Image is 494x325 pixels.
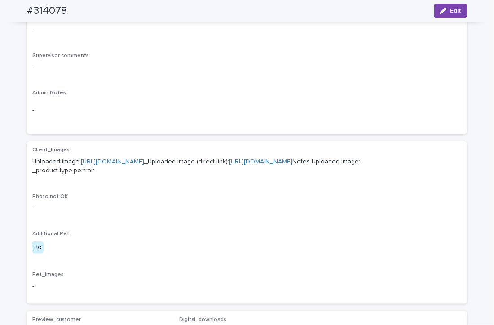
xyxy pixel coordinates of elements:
p: Uploaded image: _Uploaded image (direct link): Notes Uploaded image: _product-type:portrait [32,157,462,176]
p: - [32,203,462,213]
p: - [32,282,462,291]
h2: #314078 [27,4,67,18]
a: [URL][DOMAIN_NAME] [229,158,292,165]
span: Admin Notes [32,90,66,96]
span: Edit [450,8,461,14]
span: Pet_Images [32,272,64,277]
p: - [32,62,462,72]
button: Edit [434,4,467,18]
span: Supervisor comments [32,53,89,58]
span: Digital_downloads [179,317,227,322]
span: Preview_customer [32,317,81,322]
p: - [32,25,462,35]
div: no [32,241,44,254]
p: - [32,106,462,115]
a: [URL][DOMAIN_NAME] [81,158,144,165]
span: Photo not OK [32,194,68,199]
span: Additional Pet [32,231,69,237]
span: Client_Images [32,147,70,153]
